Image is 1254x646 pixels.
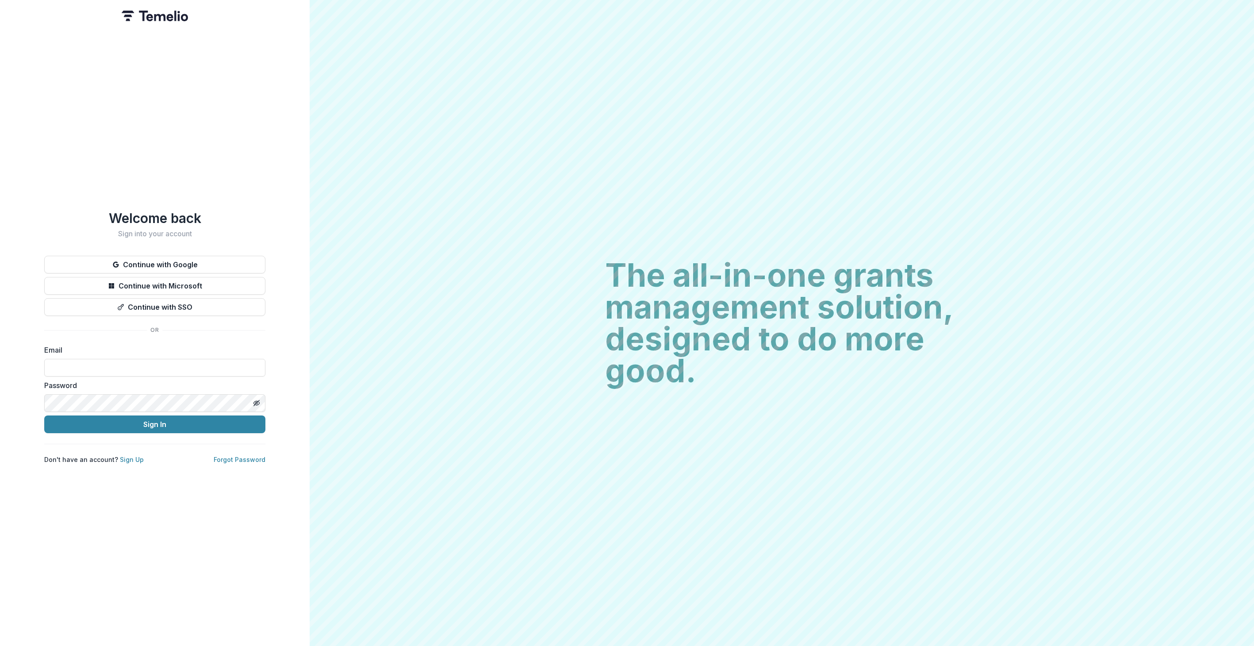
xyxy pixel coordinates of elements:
h2: Sign into your account [44,230,265,238]
p: Don't have an account? [44,455,144,464]
label: Password [44,380,260,391]
a: Sign Up [120,456,144,463]
a: Forgot Password [214,456,265,463]
button: Continue with SSO [44,298,265,316]
label: Email [44,345,260,355]
button: Continue with Google [44,256,265,273]
h1: Welcome back [44,210,265,226]
img: Temelio [122,11,188,21]
button: Continue with Microsoft [44,277,265,295]
button: Toggle password visibility [249,396,264,410]
button: Sign In [44,415,265,433]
